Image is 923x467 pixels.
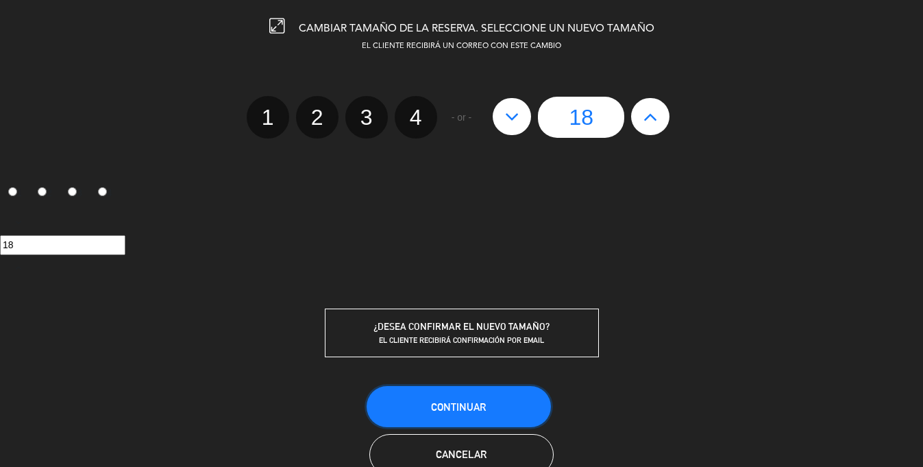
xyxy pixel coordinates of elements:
[296,96,339,139] label: 2
[8,187,17,196] input: 1
[60,182,90,205] label: 3
[367,386,551,427] button: Continuar
[247,96,289,139] label: 1
[395,96,437,139] label: 4
[68,187,77,196] input: 3
[379,335,544,345] span: EL CLIENTE RECIBIRÁ CONFIRMACIÓN POR EMAIL
[30,182,60,205] label: 2
[299,23,654,34] span: CAMBIAR TAMAÑO DE LA RESERVA. SELECCIONE UN NUEVO TAMAÑO
[431,401,486,413] span: Continuar
[362,43,561,50] span: EL CLIENTE RECIBIRÁ UN CORREO CON ESTE CAMBIO
[436,448,487,460] span: Cancelar
[345,96,388,139] label: 3
[452,110,472,125] span: - or -
[98,187,107,196] input: 4
[90,182,120,205] label: 4
[38,187,47,196] input: 2
[373,321,550,332] span: ¿DESEA CONFIRMAR EL NUEVO TAMAÑO?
